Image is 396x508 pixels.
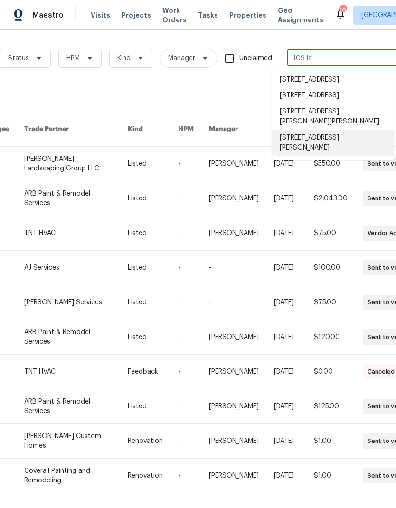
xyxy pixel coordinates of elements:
[120,424,170,459] td: Renovation
[170,285,201,320] td: -
[201,251,266,285] td: -
[201,112,266,147] th: Manager
[201,355,266,389] td: [PERSON_NAME]
[229,10,266,20] span: Properties
[91,10,110,20] span: Visits
[170,459,201,493] td: -
[120,251,170,285] td: Listed
[201,320,266,355] td: [PERSON_NAME]
[17,459,121,493] td: Coverall Painting and Remodeling
[170,112,201,147] th: HPM
[239,54,272,64] span: Unclaimed
[170,147,201,181] td: -
[120,320,170,355] td: Listed
[266,112,306,147] th: Due Date
[17,285,121,320] td: [PERSON_NAME] Services
[120,285,170,320] td: Listed
[17,389,121,424] td: ARB Paint & Remodel Services
[17,320,121,355] td: ARB Paint & Remodel Services
[170,181,201,216] td: -
[201,424,266,459] td: [PERSON_NAME]
[17,355,121,389] td: TNT HVAC
[201,459,266,493] td: [PERSON_NAME]
[117,54,131,63] span: Kind
[120,216,170,251] td: Listed
[120,181,170,216] td: Listed
[201,389,266,424] td: [PERSON_NAME]
[66,54,80,63] span: HPM
[17,251,121,285] td: AJ Services
[201,181,266,216] td: [PERSON_NAME]
[278,6,323,25] span: Geo Assignments
[170,320,201,355] td: -
[17,147,121,181] td: [PERSON_NAME] Landscaping Group LLC
[120,147,170,181] td: Listed
[120,112,170,147] th: Kind
[339,6,346,15] div: 10
[120,459,170,493] td: Renovation
[17,216,121,251] td: TNT HVAC
[17,112,121,147] th: Trade Partner
[168,54,195,63] span: Manager
[8,54,29,63] span: Status
[122,10,151,20] span: Projects
[272,72,394,88] li: [STREET_ADDRESS]
[170,424,201,459] td: -
[17,424,121,459] td: [PERSON_NAME] Custom Homes
[170,216,201,251] td: -
[17,181,121,216] td: ARB Paint & Remodel Services
[170,251,201,285] td: -
[201,147,266,181] td: [PERSON_NAME]
[198,12,218,19] span: Tasks
[120,355,170,389] td: Feedback
[120,389,170,424] td: Listed
[170,389,201,424] td: -
[170,355,201,389] td: -
[201,285,266,320] td: -
[32,10,64,20] span: Maestro
[287,51,382,66] input: Enter in an address
[201,216,266,251] td: [PERSON_NAME]
[162,6,187,25] span: Work Orders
